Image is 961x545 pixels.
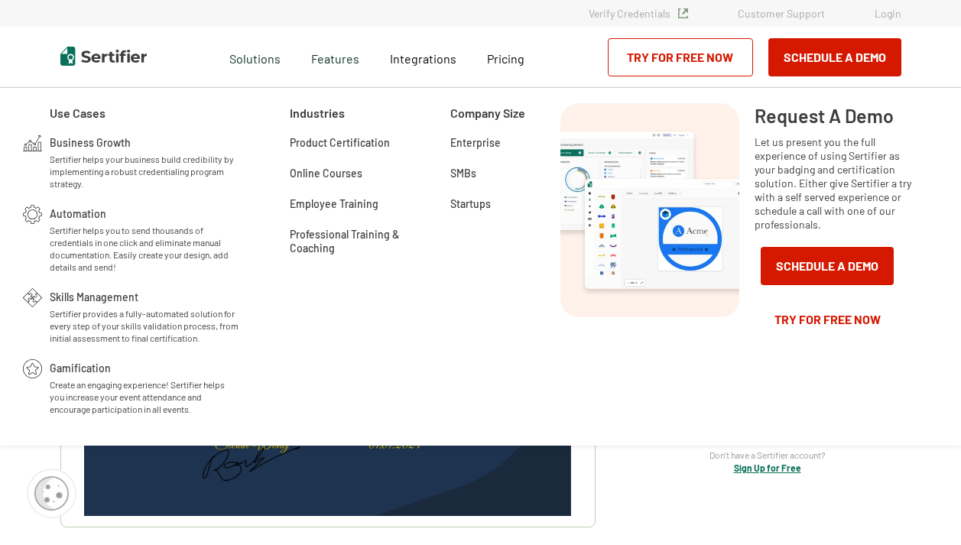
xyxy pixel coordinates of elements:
img: Business Growth Icon [23,134,42,153]
img: Skills Management Icon [23,288,42,307]
span: Features [311,47,359,67]
span: Business Growth [50,134,131,149]
span: Gamification [50,359,111,375]
span: Pricing [487,51,524,66]
button: Schedule a Demo [768,38,901,76]
img: Gamification Icon [23,359,42,378]
a: Startups [450,195,491,210]
span: Company Size [450,103,525,122]
img: Sertifier | Digital Credentialing Platform [60,47,147,66]
a: Business GrowthSertifier helps your business build credibility by implementing a robust credentia... [50,134,240,190]
span: Sertifier provides a fully-automated solution for every step of your skills validation process, f... [50,307,240,344]
a: SMBs [450,164,476,180]
img: Cookie Popup Icon [34,476,69,511]
img: Automation Icon [23,205,42,224]
img: Verified [678,8,688,18]
a: Customer Support [738,7,825,20]
iframe: Chat Widget [885,472,961,545]
a: Try for Free Now [608,38,753,76]
span: Solutions [229,47,281,67]
span: Sertifier helps you to send thousands of credentials in one click and eliminate manual documentat... [50,224,240,273]
a: GamificationCreate an engaging experience! Sertifier helps you increase your event attendance and... [50,359,240,415]
a: AutomationSertifier helps you to send thousands of credentials in one click and eliminate manual ... [50,205,240,273]
span: Request A Demo [755,103,894,128]
a: Integrations [390,47,456,67]
a: Professional Training & Coaching [290,225,401,241]
span: Create an engaging experience! Sertifier helps you increase your event attendance and encourage p... [50,378,240,415]
a: Try for Free Now [755,300,900,339]
a: Product Certification [290,134,390,149]
span: Sertifier helps your business build credibility by implementing a robust credentialing program st... [50,153,240,190]
a: Skills ManagementSertifier provides a fully-automated solution for every step of your skills vali... [50,288,240,344]
a: Online Courses [290,164,362,180]
span: Automation [50,205,106,220]
a: Enterprise [450,134,501,149]
span: Use Cases [50,103,106,122]
span: Skills Management [50,288,138,303]
span: Integrations [390,51,456,66]
a: Verify Credentials [589,7,688,20]
a: Pricing [487,47,524,67]
span: Don’t have a Sertifier account? [709,448,826,462]
a: Login [875,7,901,20]
span: Industries [290,103,345,122]
a: Sign Up for Free [734,462,801,473]
a: Employee Training [290,195,378,210]
img: Request A Demo [560,103,739,317]
span: Let us present you the full experience of using Sertifier as your badging and certification solut... [755,135,923,232]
